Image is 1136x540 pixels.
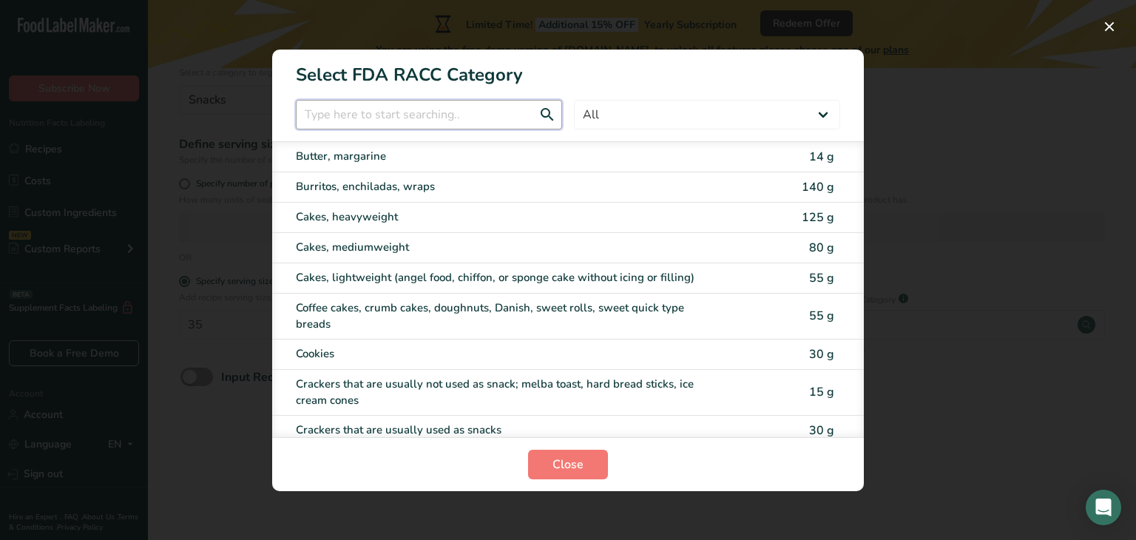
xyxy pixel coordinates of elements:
div: Cakes, mediumweight [296,239,716,256]
span: 14 g [809,149,834,165]
div: Cakes, lightweight (angel food, chiffon, or sponge cake without icing or filling) [296,269,716,286]
div: Coffee cakes, crumb cakes, doughnuts, Danish, sweet rolls, sweet quick type breads [296,300,716,333]
div: Cakes, heavyweight [296,209,716,226]
button: Close [528,450,608,479]
span: 140 g [802,179,834,195]
span: Close [552,456,584,473]
h1: Select FDA RACC Category [272,50,864,88]
span: 30 g [809,422,834,439]
span: 80 g [809,240,834,256]
div: Open Intercom Messenger [1086,490,1121,525]
div: Cookies [296,345,716,362]
span: 55 g [809,308,834,324]
span: 55 g [809,270,834,286]
span: 30 g [809,346,834,362]
div: Crackers that are usually not used as snack; melba toast, hard bread sticks, ice cream cones [296,376,716,409]
div: Butter, margarine [296,148,716,165]
span: 15 g [809,384,834,400]
div: Crackers that are usually used as snacks [296,422,716,439]
input: Type here to start searching.. [296,100,562,129]
span: 125 g [802,209,834,226]
div: Burritos, enchiladas, wraps [296,178,716,195]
